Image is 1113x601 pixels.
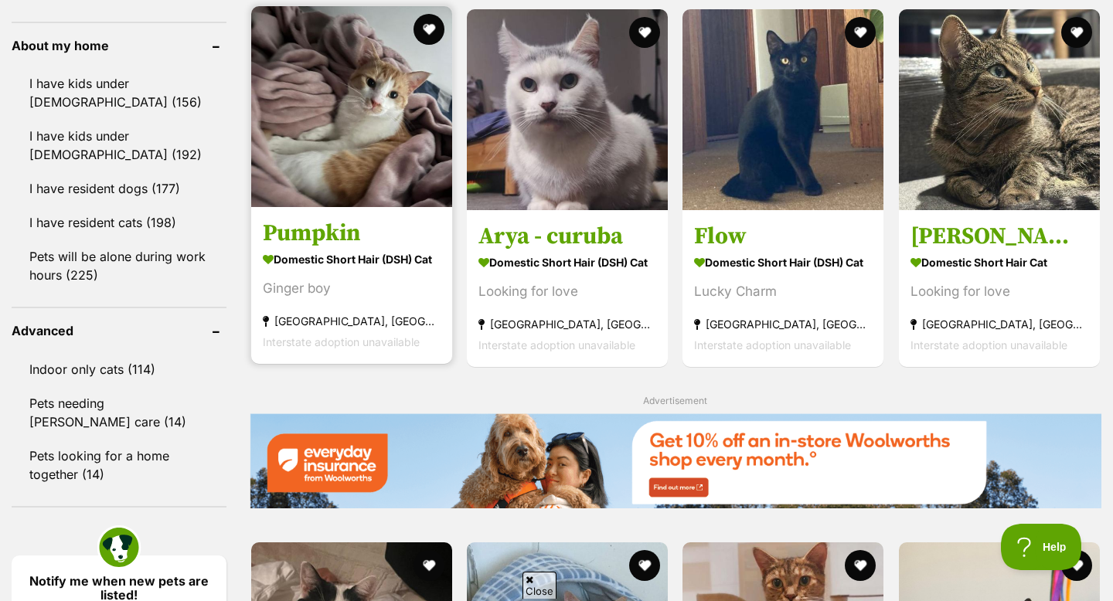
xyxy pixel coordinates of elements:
[263,335,420,348] span: Interstate adoption unavailable
[478,251,656,273] strong: Domestic Short Hair (DSH) Cat
[414,550,444,581] button: favourite
[12,67,226,118] a: I have kids under [DEMOGRAPHIC_DATA] (156)
[478,281,656,302] div: Looking for love
[899,9,1100,210] img: simone - Domestic Short Hair Cat
[694,314,872,334] strong: [GEOGRAPHIC_DATA], [GEOGRAPHIC_DATA]
[682,210,883,367] a: Flow Domestic Short Hair (DSH) Cat Lucky Charm [GEOGRAPHIC_DATA], [GEOGRAPHIC_DATA] Interstate ad...
[250,413,1101,508] img: Everyday Insurance promotional banner
[1061,550,1092,581] button: favourite
[910,251,1088,273] strong: Domestic Short Hair Cat
[467,9,668,210] img: Arya - curuba - Domestic Short Hair (DSH) Cat
[694,251,872,273] strong: Domestic Short Hair (DSH) Cat
[629,17,660,48] button: favourite
[263,248,441,270] strong: Domestic Short Hair (DSH) Cat
[682,9,883,210] img: Flow - Domestic Short Hair (DSH) Cat
[250,413,1101,511] a: Everyday Insurance promotional banner
[12,240,226,291] a: Pets will be alone during work hours (225)
[846,17,876,48] button: favourite
[478,338,635,351] span: Interstate adoption unavailable
[643,395,707,406] span: Advertisement
[263,278,441,299] div: Ginger boy
[251,6,452,207] img: Pumpkin - Domestic Short Hair (DSH) Cat
[12,353,226,385] a: Indoor only cats (114)
[263,311,441,331] strong: [GEOGRAPHIC_DATA], [GEOGRAPHIC_DATA]
[910,338,1067,351] span: Interstate adoption unavailable
[1001,524,1082,570] iframe: Help Scout Beacon - Open
[910,222,1088,251] h3: [PERSON_NAME]
[910,314,1088,334] strong: [GEOGRAPHIC_DATA], [GEOGRAPHIC_DATA]
[478,222,656,251] h3: Arya - curuba
[478,314,656,334] strong: [GEOGRAPHIC_DATA], [GEOGRAPHIC_DATA]
[910,281,1088,302] div: Looking for love
[522,572,556,599] span: Close
[694,338,851,351] span: Interstate adoption unavailable
[12,206,226,239] a: I have resident cats (198)
[694,222,872,251] h3: Flow
[12,440,226,491] a: Pets looking for a home together (14)
[414,14,444,45] button: favourite
[899,210,1100,367] a: [PERSON_NAME] Domestic Short Hair Cat Looking for love [GEOGRAPHIC_DATA], [GEOGRAPHIC_DATA] Inter...
[263,219,441,248] h3: Pumpkin
[846,550,876,581] button: favourite
[12,387,226,438] a: Pets needing [PERSON_NAME] care (14)
[629,550,660,581] button: favourite
[12,120,226,171] a: I have kids under [DEMOGRAPHIC_DATA] (192)
[12,172,226,205] a: I have resident dogs (177)
[694,281,872,302] div: Lucky Charm
[251,207,452,364] a: Pumpkin Domestic Short Hair (DSH) Cat Ginger boy [GEOGRAPHIC_DATA], [GEOGRAPHIC_DATA] Interstate ...
[12,324,226,338] header: Advanced
[467,210,668,367] a: Arya - curuba Domestic Short Hair (DSH) Cat Looking for love [GEOGRAPHIC_DATA], [GEOGRAPHIC_DATA]...
[1061,17,1092,48] button: favourite
[12,39,226,53] header: About my home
